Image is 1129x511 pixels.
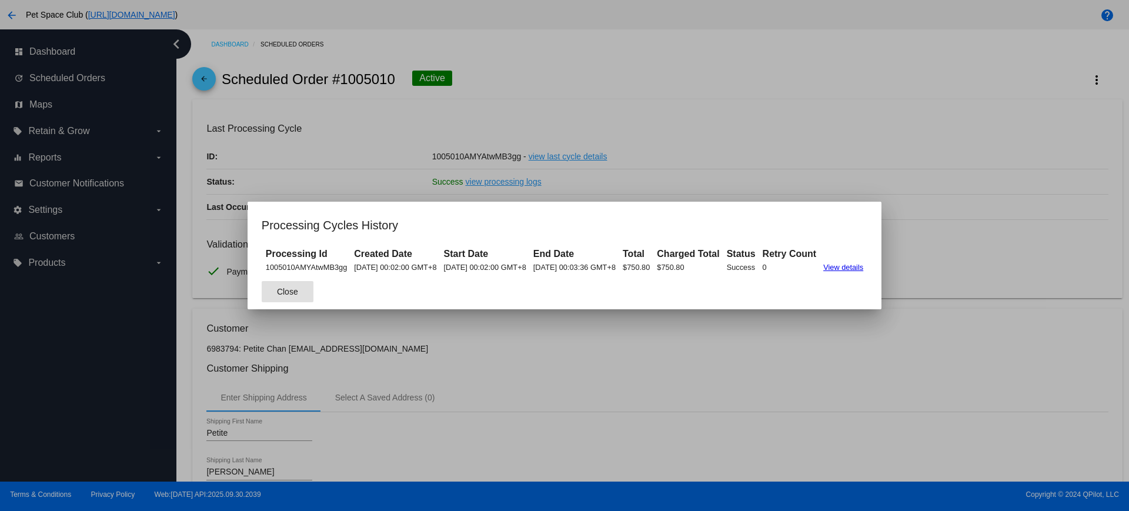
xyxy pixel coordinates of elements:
th: Status [724,248,759,260]
th: Processing Id [263,248,350,260]
th: End Date [530,248,619,260]
th: Total [620,248,653,260]
th: Start Date [441,248,529,260]
th: Created Date [351,248,439,260]
td: [DATE] 00:03:36 GMT+8 [530,262,619,273]
th: Charged Total [654,248,722,260]
button: Close dialog [262,281,313,302]
td: [DATE] 00:02:00 GMT+8 [441,262,529,273]
td: 1005010AMYAtwMB3gg [263,262,350,273]
th: Retry Count [760,248,820,260]
td: Success [724,262,759,273]
h1: Processing Cycles History [262,216,867,235]
a: View details [823,263,863,272]
span: Close [277,287,298,296]
td: $750.80 [654,262,722,273]
td: [DATE] 00:02:00 GMT+8 [351,262,439,273]
td: 0 [760,262,820,273]
td: $750.80 [620,262,653,273]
